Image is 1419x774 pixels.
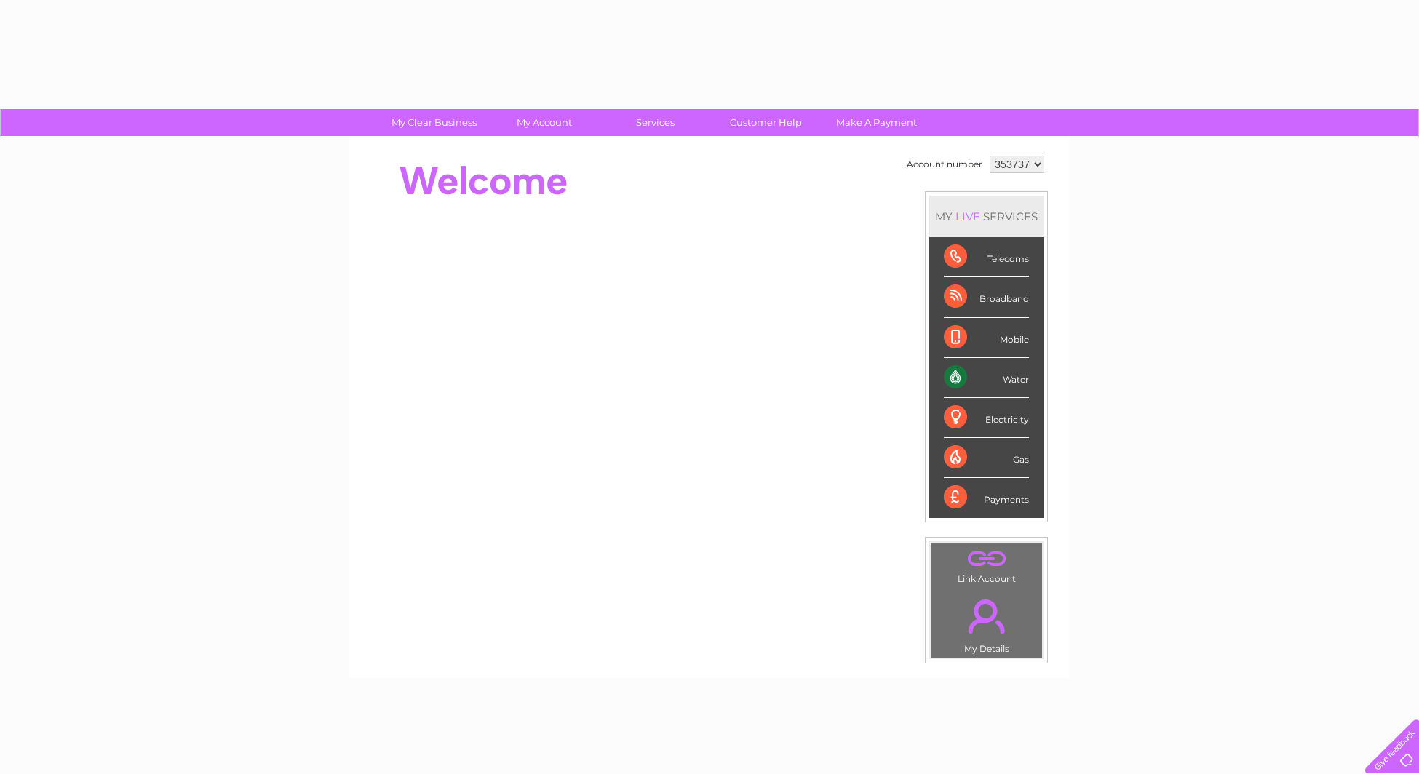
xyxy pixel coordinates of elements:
[934,546,1038,572] a: .
[374,109,494,136] a: My Clear Business
[953,210,983,223] div: LIVE
[944,358,1029,398] div: Water
[595,109,715,136] a: Services
[485,109,605,136] a: My Account
[929,196,1044,237] div: MY SERVICES
[944,237,1029,277] div: Telecoms
[934,591,1038,642] a: .
[816,109,937,136] a: Make A Payment
[930,542,1043,588] td: Link Account
[944,478,1029,517] div: Payments
[944,277,1029,317] div: Broadband
[944,318,1029,358] div: Mobile
[930,587,1043,658] td: My Details
[706,109,826,136] a: Customer Help
[903,152,986,177] td: Account number
[944,398,1029,438] div: Electricity
[944,438,1029,478] div: Gas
